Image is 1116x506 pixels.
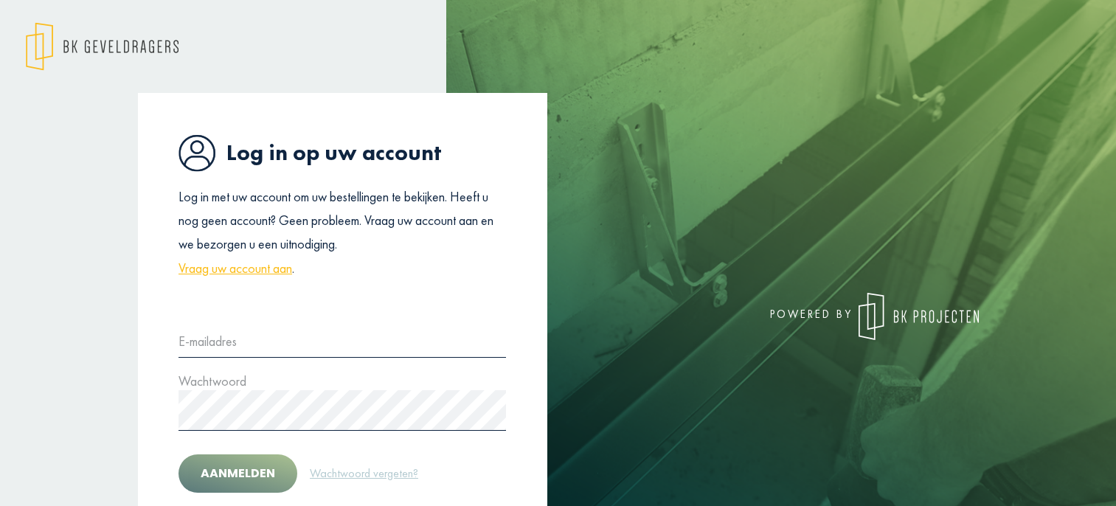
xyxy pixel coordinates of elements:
[309,464,419,483] a: Wachtwoord vergeten?
[179,257,292,280] a: Vraag uw account aan
[179,185,506,281] p: Log in met uw account om uw bestellingen te bekijken. Heeft u nog geen account? Geen probleem. Vr...
[26,22,179,71] img: logo
[179,134,506,172] h1: Log in op uw account
[859,293,979,340] img: logo
[179,134,215,172] img: icon
[179,454,297,493] button: Aanmelden
[179,370,246,393] label: Wachtwoord
[569,293,979,340] div: powered by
